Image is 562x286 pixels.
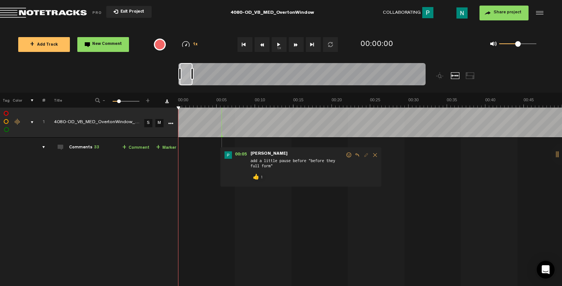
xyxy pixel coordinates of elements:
[23,119,35,126] div: comments, stamps & drawings
[12,119,23,125] div: Change the color of the waveform
[361,39,393,50] div: 00:00:00
[54,119,151,126] div: Click to edit the title
[494,10,521,15] span: Share project
[232,151,250,159] span: 00:05
[156,145,160,151] span: +
[259,173,264,182] p: 1
[11,93,22,108] th: Color
[172,41,208,47] div: 1x
[69,145,99,151] div: Comments
[252,173,259,182] p: 👍
[94,145,99,150] span: 33
[165,99,169,103] a: Download comments
[34,108,45,138] td: Click to change the order number 1
[353,152,362,158] span: Reply to comment
[144,119,152,127] a: S
[272,37,287,52] button: 1x
[306,37,321,52] button: Go to end
[362,152,371,158] span: Edit comment
[225,151,232,159] img: ACg8ocK2_7AM7z2z6jSroFv8AAIBqvSsYiLxF7dFzk16-E4UVv09gA=s96-c
[77,37,129,52] button: New Comment
[35,119,46,126] div: Click to change the order number
[193,43,198,47] span: 1x
[30,43,58,47] span: Add Track
[456,7,468,19] img: ACg8ocLu3IjZ0q4g3Sv-67rBggf13R-7caSq40_txJsJBEcwv2RmFg=s96-c
[122,145,126,151] span: +
[101,97,107,102] span: -
[238,37,252,52] button: Go to beginning
[35,144,46,151] div: comments
[323,37,338,52] button: Loop
[145,97,151,102] span: +
[154,39,166,50] div: {{ tooltip_message }}
[167,119,174,126] a: More
[11,108,22,138] td: Change the color of the waveform
[250,157,345,171] span: add a little pause before "before they full form"
[383,7,436,19] div: Collaborating
[18,37,70,52] button: +Add Track
[45,93,85,108] th: Title
[371,152,379,158] span: Delete comment
[156,144,176,152] a: Marker
[22,108,34,138] td: comments, stamps & drawings
[182,41,190,47] img: speedometer.svg
[45,108,142,138] td: Click to edit the title 4080-OD_VB_MED_OvertonWindow_Mix_v1
[537,261,555,279] div: Open Intercom Messenger
[30,42,34,47] span: +
[422,7,433,18] img: ACg8ocK2_7AM7z2z6jSroFv8AAIBqvSsYiLxF7dFzk16-E4UVv09gA=s96-c
[479,6,529,20] button: Share project
[92,42,122,46] span: New Comment
[155,119,164,127] a: M
[118,10,144,14] span: Exit Project
[34,93,45,108] th: #
[255,37,269,52] button: Rewind
[289,37,304,52] button: Fast Forward
[122,144,149,152] a: Comment
[106,6,152,18] button: Exit Project
[250,151,288,157] span: [PERSON_NAME]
